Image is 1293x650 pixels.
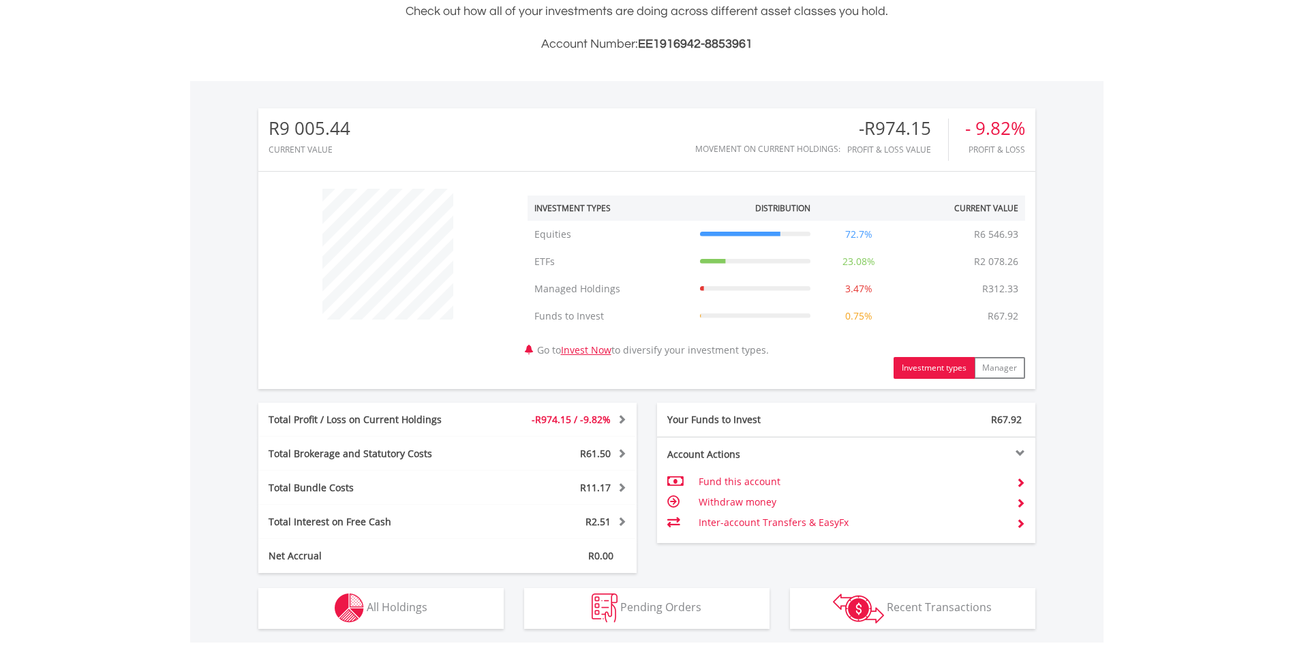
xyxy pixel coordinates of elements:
[967,221,1025,248] td: R6 546.93
[528,221,693,248] td: Equities
[258,588,504,629] button: All Holdings
[638,37,752,50] span: EE1916942-8853961
[817,303,900,330] td: 0.75%
[699,492,1005,512] td: Withdraw money
[991,413,1022,426] span: R67.92
[561,343,611,356] a: Invest Now
[755,202,810,214] div: Distribution
[367,600,427,615] span: All Holdings
[580,447,611,460] span: R61.50
[524,588,770,629] button: Pending Orders
[258,35,1035,54] h3: Account Number:
[258,481,479,495] div: Total Bundle Costs
[965,145,1025,154] div: Profit & Loss
[620,600,701,615] span: Pending Orders
[258,447,479,461] div: Total Brokerage and Statutory Costs
[790,588,1035,629] button: Recent Transactions
[900,196,1025,221] th: Current Value
[588,549,613,562] span: R0.00
[528,275,693,303] td: Managed Holdings
[817,248,900,275] td: 23.08%
[528,248,693,275] td: ETFs
[975,275,1025,303] td: R312.33
[258,515,479,529] div: Total Interest on Free Cash
[699,512,1005,533] td: Inter-account Transfers & EasyFx
[887,600,992,615] span: Recent Transactions
[580,481,611,494] span: R11.17
[528,303,693,330] td: Funds to Invest
[981,303,1025,330] td: R67.92
[699,471,1005,492] td: Fund this account
[817,221,900,248] td: 72.7%
[258,549,479,563] div: Net Accrual
[517,182,1035,379] div: Go to to diversify your investment types.
[894,357,975,379] button: Investment types
[335,593,364,623] img: holdings-wht.png
[847,145,948,154] div: Profit & Loss Value
[965,119,1025,138] div: - 9.82%
[269,145,350,154] div: CURRENT VALUE
[528,196,693,221] th: Investment Types
[657,413,847,427] div: Your Funds to Invest
[833,593,884,623] img: transactions-zar-wht.png
[258,413,479,427] div: Total Profit / Loss on Current Holdings
[585,515,611,528] span: R2.51
[695,144,840,153] div: Movement on Current Holdings:
[974,357,1025,379] button: Manager
[532,413,611,426] span: -R974.15 / -9.82%
[258,2,1035,54] div: Check out how all of your investments are doing across different asset classes you hold.
[592,593,618,623] img: pending_instructions-wht.png
[657,448,847,461] div: Account Actions
[967,248,1025,275] td: R2 078.26
[847,119,948,138] div: -R974.15
[269,119,350,138] div: R9 005.44
[817,275,900,303] td: 3.47%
